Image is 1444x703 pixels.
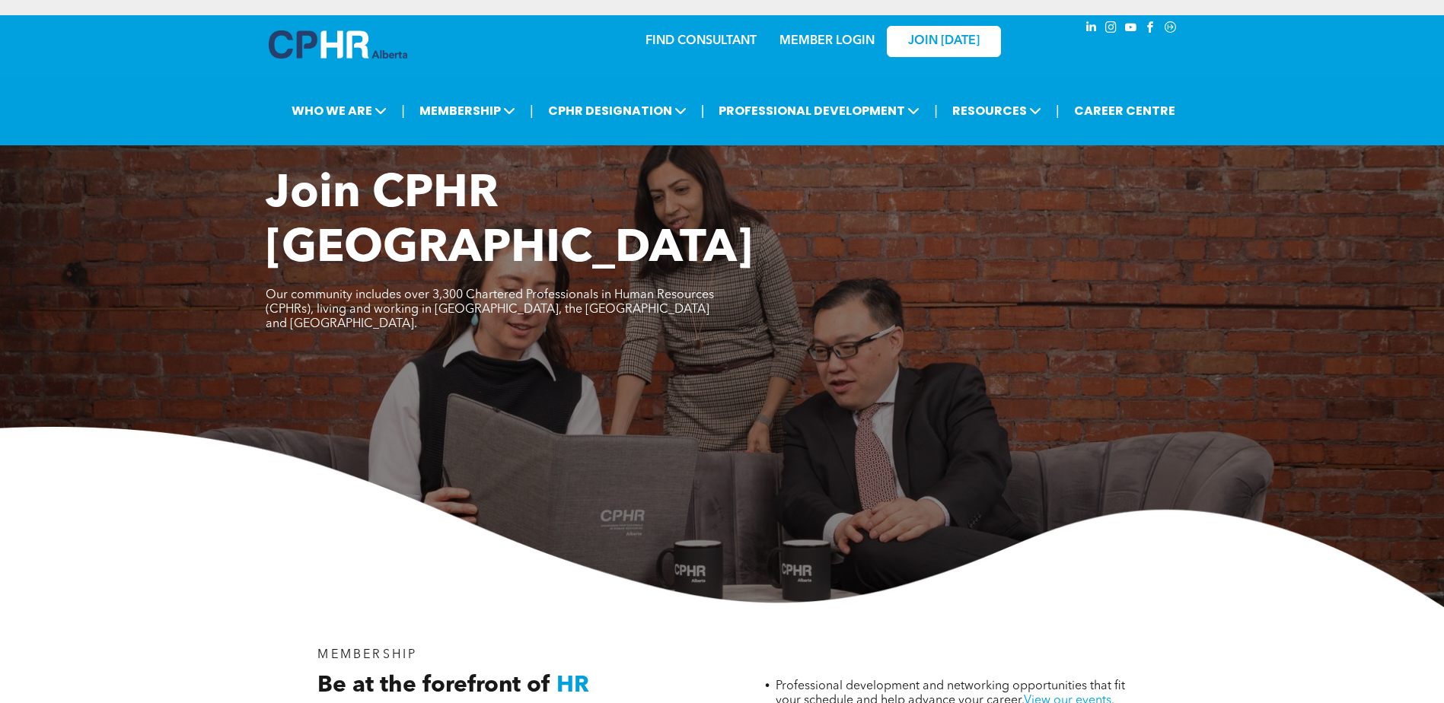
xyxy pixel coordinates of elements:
a: facebook [1143,19,1159,40]
span: PROFESSIONAL DEVELOPMENT [714,97,924,125]
span: MEMBERSHIP [317,649,417,661]
a: JOIN [DATE] [887,26,1001,57]
span: HR [556,674,589,697]
span: Our community includes over 3,300 Chartered Professionals in Human Resources (CPHRs), living and ... [266,289,714,330]
li: | [934,95,938,126]
a: MEMBER LOGIN [779,35,875,47]
a: youtube [1123,19,1140,40]
a: FIND CONSULTANT [645,35,757,47]
span: Be at the forefront of [317,674,550,697]
span: MEMBERSHIP [415,97,520,125]
li: | [701,95,705,126]
span: RESOURCES [948,97,1046,125]
a: instagram [1103,19,1120,40]
a: CAREER CENTRE [1069,97,1180,125]
span: JOIN [DATE] [908,34,980,49]
a: linkedin [1083,19,1100,40]
img: A blue and white logo for cp alberta [269,30,407,59]
a: Social network [1162,19,1179,40]
li: | [401,95,405,126]
li: | [1056,95,1060,126]
span: Join CPHR [GEOGRAPHIC_DATA] [266,172,753,272]
span: WHO WE ARE [287,97,391,125]
li: | [530,95,534,126]
span: CPHR DESIGNATION [543,97,691,125]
